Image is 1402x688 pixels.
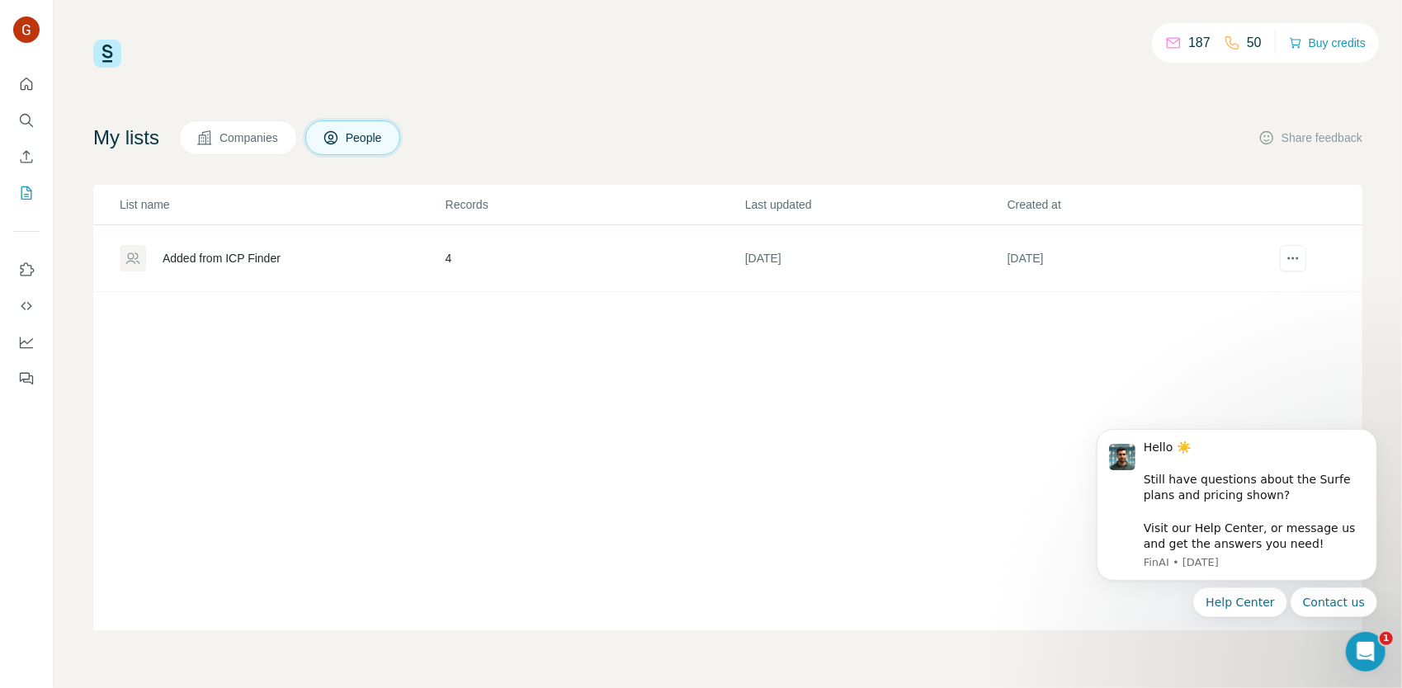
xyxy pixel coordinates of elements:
[13,328,40,357] button: Dashboard
[120,196,444,213] p: List name
[13,142,40,172] button: Enrich CSV
[446,196,743,213] p: Records
[93,40,121,68] img: Surfe Logo
[1007,225,1269,292] td: [DATE]
[1247,33,1262,53] p: 50
[93,125,159,151] h4: My lists
[13,69,40,99] button: Quick start
[1280,245,1306,271] button: actions
[1188,33,1211,53] p: 187
[13,364,40,393] button: Feedback
[745,196,1006,213] p: Last updated
[1008,196,1268,213] p: Created at
[13,106,40,135] button: Search
[13,291,40,321] button: Use Surfe API
[1072,415,1402,627] iframe: Intercom notifications message
[1380,632,1393,645] span: 1
[13,16,40,43] img: Avatar
[346,130,384,146] span: People
[1346,632,1385,672] iframe: Intercom live chat
[13,178,40,208] button: My lists
[13,255,40,285] button: Use Surfe on LinkedIn
[1289,31,1366,54] button: Buy credits
[220,130,280,146] span: Companies
[445,225,744,292] td: 4
[163,250,281,266] div: Added from ICP Finder
[744,225,1007,292] td: [DATE]
[1258,130,1362,146] button: Share feedback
